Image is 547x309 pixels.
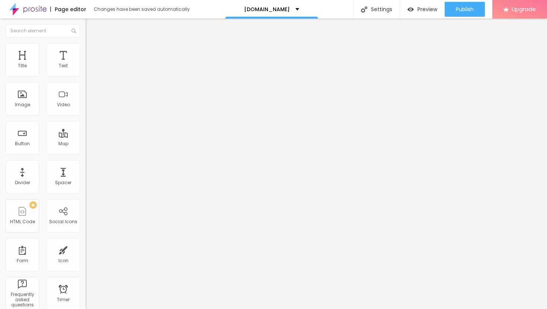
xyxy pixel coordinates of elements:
p: [DOMAIN_NAME] [244,7,290,12]
img: Icone [361,6,367,13]
div: Spacer [55,180,71,185]
div: Changes have been saved automatically [94,7,190,12]
div: Timer [57,297,70,302]
div: Icon [58,258,68,263]
div: HTML Code [10,219,35,224]
div: Text [59,63,68,68]
div: Video [57,102,70,107]
iframe: Editor [86,19,547,309]
div: Frequently asked questions [7,292,37,308]
div: Divider [15,180,30,185]
img: view-1.svg [407,6,414,13]
div: Map [58,141,68,146]
span: Upgrade [512,6,536,12]
div: Page editor [50,7,86,12]
span: Preview [418,6,437,12]
button: Preview [400,2,445,17]
img: Icone [71,29,76,33]
div: Form [17,258,28,263]
div: Image [15,102,30,107]
button: Publish [445,2,485,17]
div: Social Icons [49,219,77,224]
div: Button [15,141,30,146]
input: Search element [6,24,80,38]
div: Title [18,63,27,68]
span: Publish [456,6,474,12]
